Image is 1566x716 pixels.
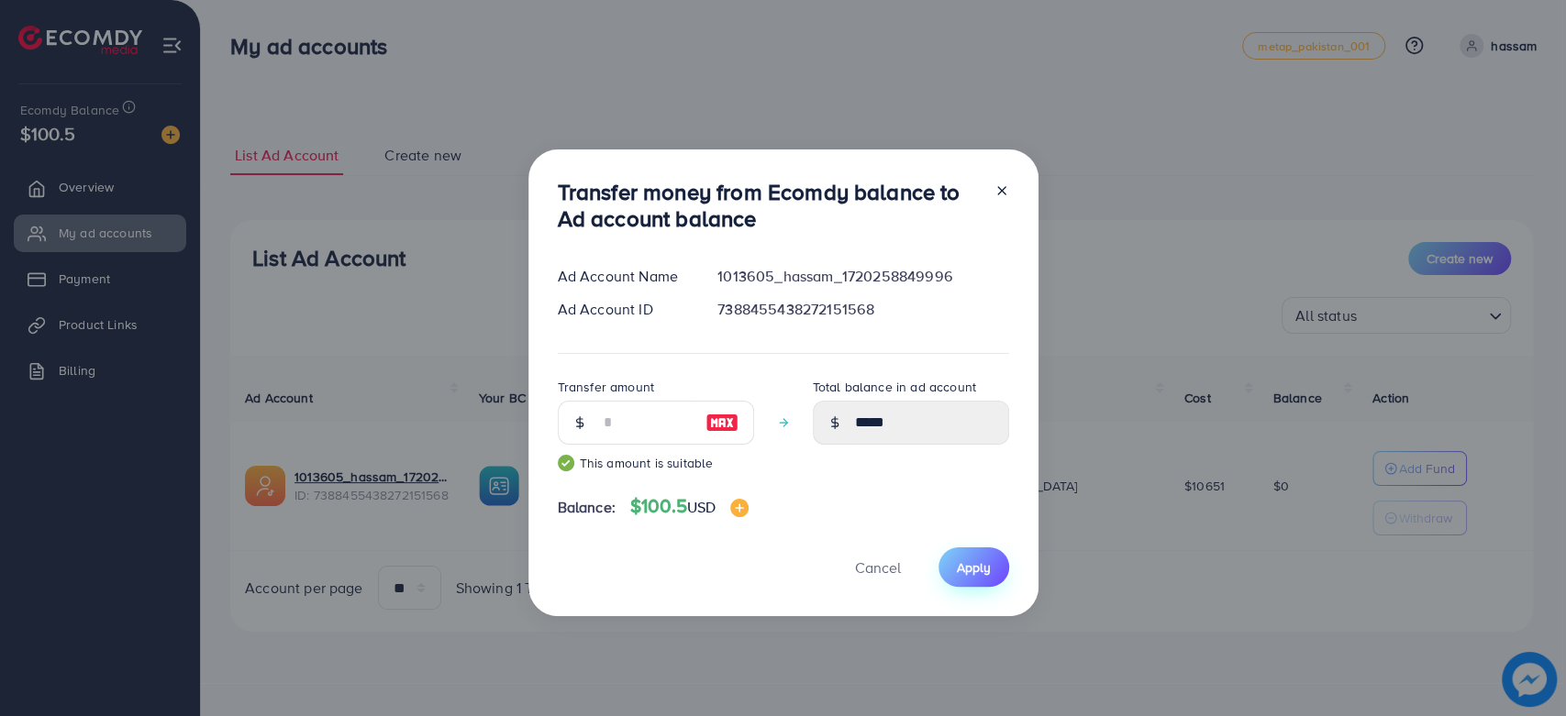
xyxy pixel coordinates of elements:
button: Cancel [832,547,924,587]
label: Total balance in ad account [813,378,976,396]
small: This amount is suitable [558,454,754,472]
label: Transfer amount [558,378,654,396]
span: Apply [957,558,991,577]
div: Ad Account ID [543,299,704,320]
img: guide [558,455,574,471]
div: 1013605_hassam_1720258849996 [703,266,1023,287]
div: Ad Account Name [543,266,704,287]
span: Balance: [558,497,616,518]
button: Apply [938,547,1009,587]
span: USD [687,497,716,517]
img: image [730,499,749,517]
h4: $100.5 [630,495,749,518]
img: image [705,412,739,434]
h3: Transfer money from Ecomdy balance to Ad account balance [558,179,980,232]
span: Cancel [855,557,901,578]
div: 7388455438272151568 [703,299,1023,320]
